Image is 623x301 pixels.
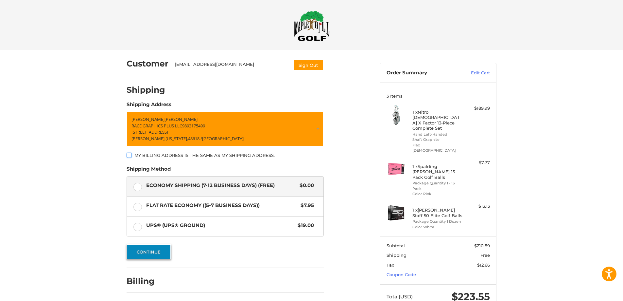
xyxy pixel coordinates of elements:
[127,85,165,95] h2: Shipping
[387,253,407,258] span: Shipping
[412,109,462,131] h4: 1 x Nitro [DEMOGRAPHIC_DATA] X Factor 13-Piece Complete Set
[412,224,462,230] li: Color White
[182,123,205,129] span: 9893175499
[297,202,314,209] span: $7.95
[294,10,330,41] img: Maple Hill Golf
[412,142,462,153] li: Flex [DEMOGRAPHIC_DATA]
[164,116,198,122] span: [PERSON_NAME]
[477,262,490,268] span: $12.66
[569,283,623,301] iframe: Google Customer Reviews
[127,276,165,286] h2: Billing
[294,222,314,229] span: $19.00
[412,180,462,191] li: Package Quantity 1 - 15 Pack
[296,182,314,189] span: $0.00
[146,222,295,229] span: UPS® (UPS® Ground)
[188,136,202,141] span: 48618 /
[127,101,171,111] legend: Shipping Address
[387,272,416,277] a: Coupon Code
[387,293,413,300] span: Total (USD)
[474,243,490,248] span: $210.89
[146,182,297,189] span: Economy Shipping (7-12 Business Days) (Free)
[480,253,490,258] span: Free
[127,165,171,176] legend: Shipping Method
[412,164,462,180] h4: 1 x Spalding [PERSON_NAME] 15 Pack Golf Balls
[412,207,462,218] h4: 1 x [PERSON_NAME] Staff 50 Elite Golf Balls
[387,93,490,99] h3: 3 Items
[412,132,462,137] li: Hand Left-Handed
[131,123,182,129] span: RACE GRAPHICS PLUS LLC
[127,59,168,69] h2: Customer
[464,160,490,166] div: $7.77
[387,262,394,268] span: Tax
[387,70,457,76] h3: Order Summary
[127,153,324,158] label: My billing address is the same as my shipping address.
[131,129,168,135] span: [STREET_ADDRESS]
[464,203,490,210] div: $13.13
[131,116,164,122] span: [PERSON_NAME]
[464,105,490,112] div: $189.99
[202,136,244,141] span: [GEOGRAPHIC_DATA]
[146,202,298,209] span: Flat Rate Economy ((5-7 Business Days))
[165,136,188,141] span: [US_STATE],
[457,70,490,76] a: Edit Cart
[412,137,462,142] li: Shaft Graphite
[412,191,462,197] li: Color Pink
[412,219,462,224] li: Package Quantity 1 Dozen
[293,60,324,70] button: Sign Out
[131,136,165,141] span: [PERSON_NAME],
[127,111,324,147] a: Enter or select a different address
[175,61,287,70] div: [EMAIL_ADDRESS][DOMAIN_NAME]
[127,244,171,259] button: Continue
[387,243,405,248] span: Subtotal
